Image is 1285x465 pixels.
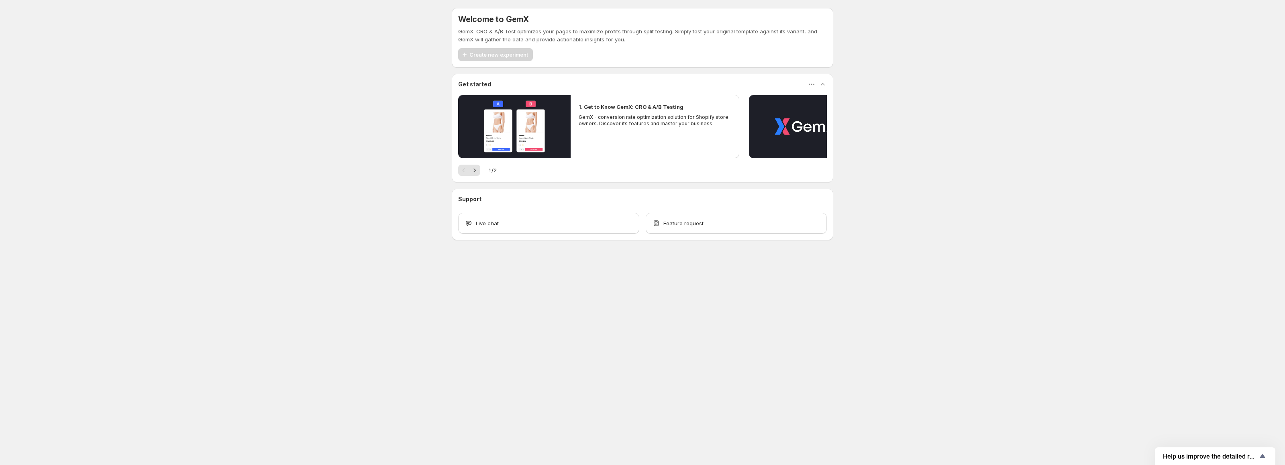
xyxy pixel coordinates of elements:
span: Feature request [663,219,704,227]
span: Help us improve the detailed report for A/B campaigns [1163,453,1258,460]
button: Play video [458,95,571,158]
span: Live chat [476,219,499,227]
span: 1 / 2 [488,166,497,174]
button: Next [469,165,480,176]
nav: Pagination [458,165,480,176]
h5: Welcome to GemX [458,14,529,24]
button: Show survey - Help us improve the detailed report for A/B campaigns [1163,451,1267,461]
p: GemX - conversion rate optimization solution for Shopify store owners. Discover its features and ... [579,114,731,127]
h3: Support [458,195,481,203]
p: GemX: CRO & A/B Test optimizes your pages to maximize profits through split testing. Simply test ... [458,27,827,43]
button: Play video [749,95,861,158]
h3: Get started [458,80,491,88]
h2: 1. Get to Know GemX: CRO & A/B Testing [579,103,683,111]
